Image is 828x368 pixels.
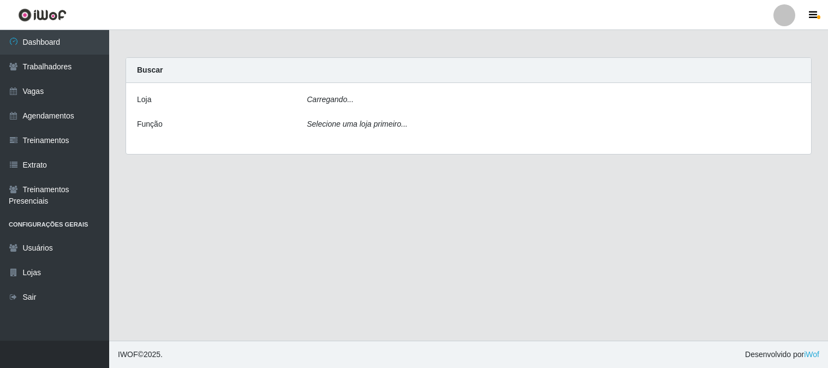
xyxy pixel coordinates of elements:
img: CoreUI Logo [18,8,67,22]
i: Carregando... [307,95,354,104]
i: Selecione uma loja primeiro... [307,120,407,128]
label: Loja [137,94,151,105]
strong: Buscar [137,66,163,74]
span: © 2025 . [118,349,163,360]
span: IWOF [118,350,138,359]
a: iWof [804,350,819,359]
label: Função [137,118,163,130]
span: Desenvolvido por [745,349,819,360]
